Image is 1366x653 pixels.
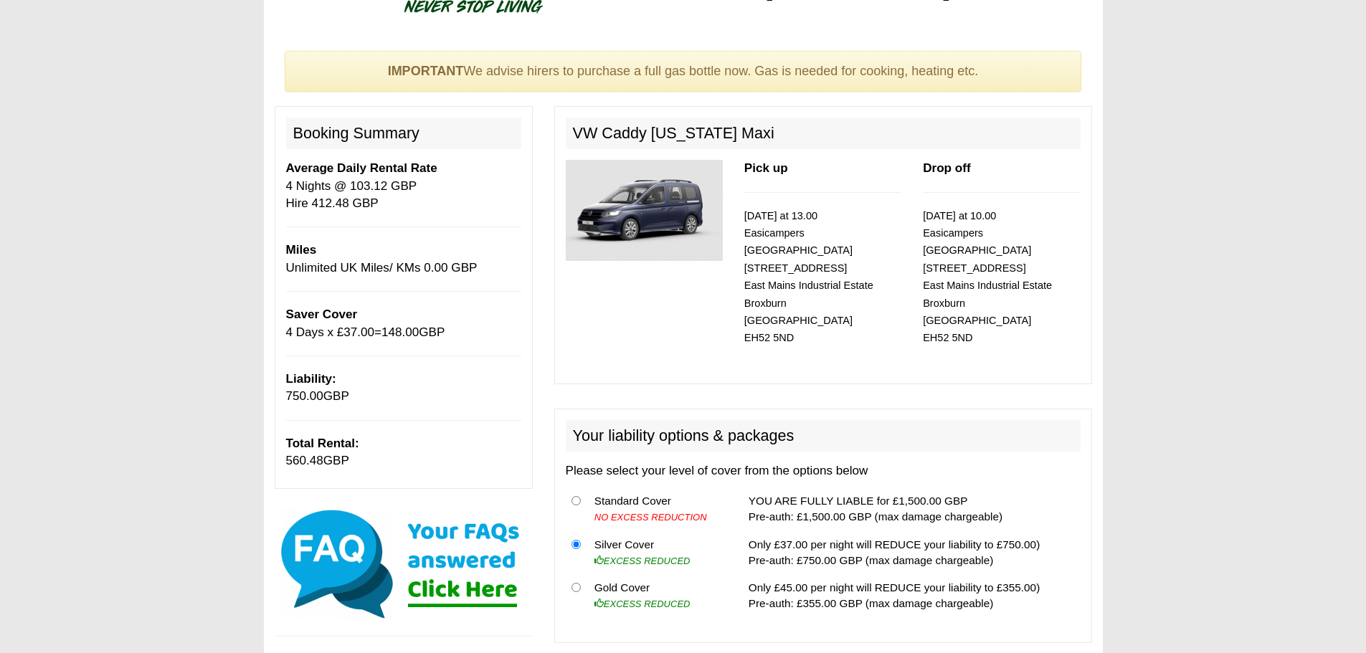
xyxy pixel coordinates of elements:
b: Pick up [744,161,788,175]
b: Drop off [923,161,970,175]
small: [DATE] at 13.00 Easicampers [GEOGRAPHIC_DATA] [STREET_ADDRESS] East Mains Industrial Estate Broxb... [744,210,873,344]
p: Please select your level of cover from the options below [566,462,1081,480]
span: 148.00 [381,325,419,339]
span: 750.00 [286,389,323,403]
b: Total Rental: [286,437,359,450]
b: Liability: [286,372,336,386]
i: NO EXCESS REDUCTION [594,512,707,523]
span: 560.48 [286,454,323,467]
i: EXCESS REDUCED [594,599,691,609]
i: EXCESS REDUCED [594,556,691,566]
small: [DATE] at 10.00 Easicampers [GEOGRAPHIC_DATA] [STREET_ADDRESS] East Mains Industrial Estate Broxb... [923,210,1052,344]
span: 37.00 [343,325,374,339]
p: GBP [286,435,521,470]
td: Only £37.00 per night will REDUCE your liability to £750.00) Pre-auth: £750.00 GBP (max damage ch... [743,530,1081,574]
p: 4 Days x £ = GBP [286,306,521,341]
p: Unlimited UK Miles/ KMs 0.00 GBP [286,242,521,277]
div: We advise hirers to purchase a full gas bottle now. Gas is needed for cooking, heating etc. [285,51,1082,92]
span: Saver Cover [286,308,358,321]
h2: Booking Summary [286,118,521,149]
strong: IMPORTANT [388,64,464,78]
td: Gold Cover [589,574,726,617]
p: 4 Nights @ 103.12 GBP Hire 412.48 GBP [286,160,521,212]
b: Average Daily Rental Rate [286,161,437,175]
td: Only £45.00 per night will REDUCE your liability to £355.00) Pre-auth: £355.00 GBP (max damage ch... [743,574,1081,617]
td: YOU ARE FULLY LIABLE for £1,500.00 GBP Pre-auth: £1,500.00 GBP (max damage chargeable) [743,487,1081,531]
b: Miles [286,243,317,257]
img: Click here for our most common FAQs [275,507,533,621]
td: Silver Cover [589,530,726,574]
h2: Your liability options & packages [566,420,1081,452]
td: Standard Cover [589,487,726,531]
img: 348.jpg [566,160,723,261]
h2: VW Caddy [US_STATE] Maxi [566,118,1081,149]
p: GBP [286,371,521,406]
